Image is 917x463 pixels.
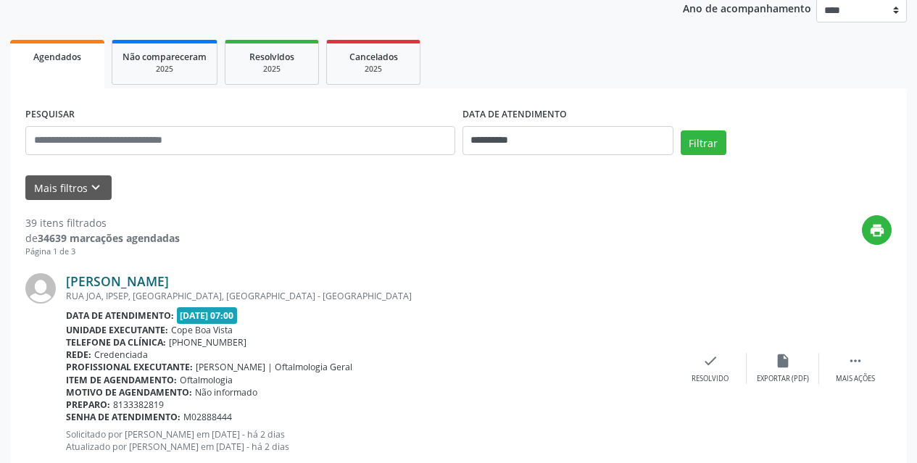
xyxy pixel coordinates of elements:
a: [PERSON_NAME] [66,273,169,289]
div: de [25,230,180,246]
i: check [702,353,718,369]
span: Não informado [195,386,257,399]
span: Não compareceram [123,51,207,63]
i: keyboard_arrow_down [88,180,104,196]
img: img [25,273,56,304]
b: Motivo de agendamento: [66,386,192,399]
span: Cancelados [349,51,398,63]
div: 2025 [337,64,410,75]
i:  [847,353,863,369]
span: Agendados [33,51,81,63]
b: Item de agendamento: [66,374,177,386]
i: insert_drive_file [775,353,791,369]
div: Resolvido [692,374,729,384]
b: Preparo: [66,399,110,411]
div: Exportar (PDF) [757,374,809,384]
span: M02888444 [183,411,232,423]
p: Solicitado por [PERSON_NAME] em [DATE] - há 2 dias Atualizado por [PERSON_NAME] em [DATE] - há 2 ... [66,428,674,453]
span: Credenciada [94,349,148,361]
div: 2025 [123,64,207,75]
b: Rede: [66,349,91,361]
b: Telefone da clínica: [66,336,166,349]
div: RUA JOA, IPSEP, [GEOGRAPHIC_DATA], [GEOGRAPHIC_DATA] - [GEOGRAPHIC_DATA] [66,290,674,302]
div: 39 itens filtrados [25,215,180,230]
span: Oftalmologia [180,374,233,386]
span: [PHONE_NUMBER] [169,336,246,349]
span: Resolvidos [249,51,294,63]
div: Página 1 de 3 [25,246,180,258]
div: Mais ações [836,374,875,384]
button: Filtrar [681,130,726,155]
b: Senha de atendimento: [66,411,181,423]
b: Data de atendimento: [66,309,174,322]
label: DATA DE ATENDIMENTO [462,104,567,126]
div: 2025 [236,64,308,75]
i: print [869,222,885,238]
label: PESQUISAR [25,104,75,126]
span: [PERSON_NAME] | Oftalmologia Geral [196,361,352,373]
button: print [862,215,892,245]
strong: 34639 marcações agendadas [38,231,180,245]
span: [DATE] 07:00 [177,307,238,324]
b: Unidade executante: [66,324,168,336]
button: Mais filtroskeyboard_arrow_down [25,175,112,201]
span: Cope Boa Vista [171,324,233,336]
b: Profissional executante: [66,361,193,373]
span: 8133382819 [113,399,164,411]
